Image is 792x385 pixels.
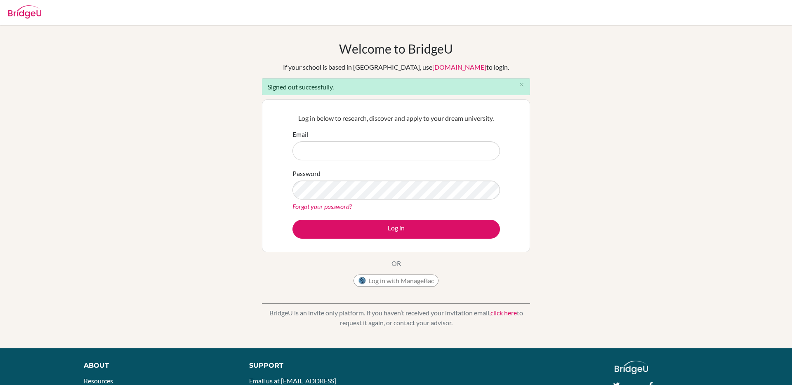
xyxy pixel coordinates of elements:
p: BridgeU is an invite only platform. If you haven’t received your invitation email, to request it ... [262,308,530,328]
a: Forgot your password? [292,202,352,210]
img: logo_white@2x-f4f0deed5e89b7ecb1c2cc34c3e3d731f90f0f143d5ea2071677605dd97b5244.png [615,361,648,374]
button: Close [513,79,530,91]
div: Signed out successfully. [262,78,530,95]
img: Bridge-U [8,5,41,19]
div: Support [249,361,387,371]
div: About [84,361,231,371]
h1: Welcome to BridgeU [339,41,453,56]
label: Password [292,169,321,178]
div: If your school is based in [GEOGRAPHIC_DATA], use to login. [283,62,509,72]
p: OR [391,258,401,268]
label: Email [292,129,308,139]
button: Log in [292,220,500,239]
a: click here [490,309,517,317]
i: close [519,82,525,88]
a: [DOMAIN_NAME] [432,63,486,71]
a: Resources [84,377,113,385]
p: Log in below to research, discover and apply to your dream university. [292,113,500,123]
button: Log in with ManageBac [354,275,438,287]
